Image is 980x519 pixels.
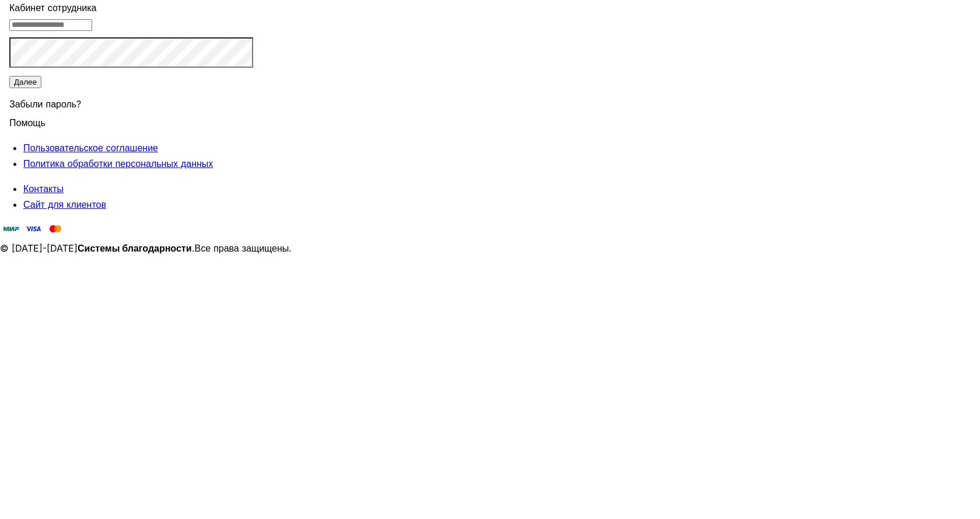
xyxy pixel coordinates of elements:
a: Контакты [23,183,64,194]
a: Сайт для клиентов [23,198,106,210]
a: Пользовательское соглашение [23,142,158,154]
button: Далее [9,76,41,88]
span: Помощь [9,110,45,128]
strong: Системы благодарности [78,242,192,254]
span: Все права защищены. [195,242,292,254]
a: Политика обработки персональных данных [23,158,213,169]
div: Забыли пароль? [9,89,253,115]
